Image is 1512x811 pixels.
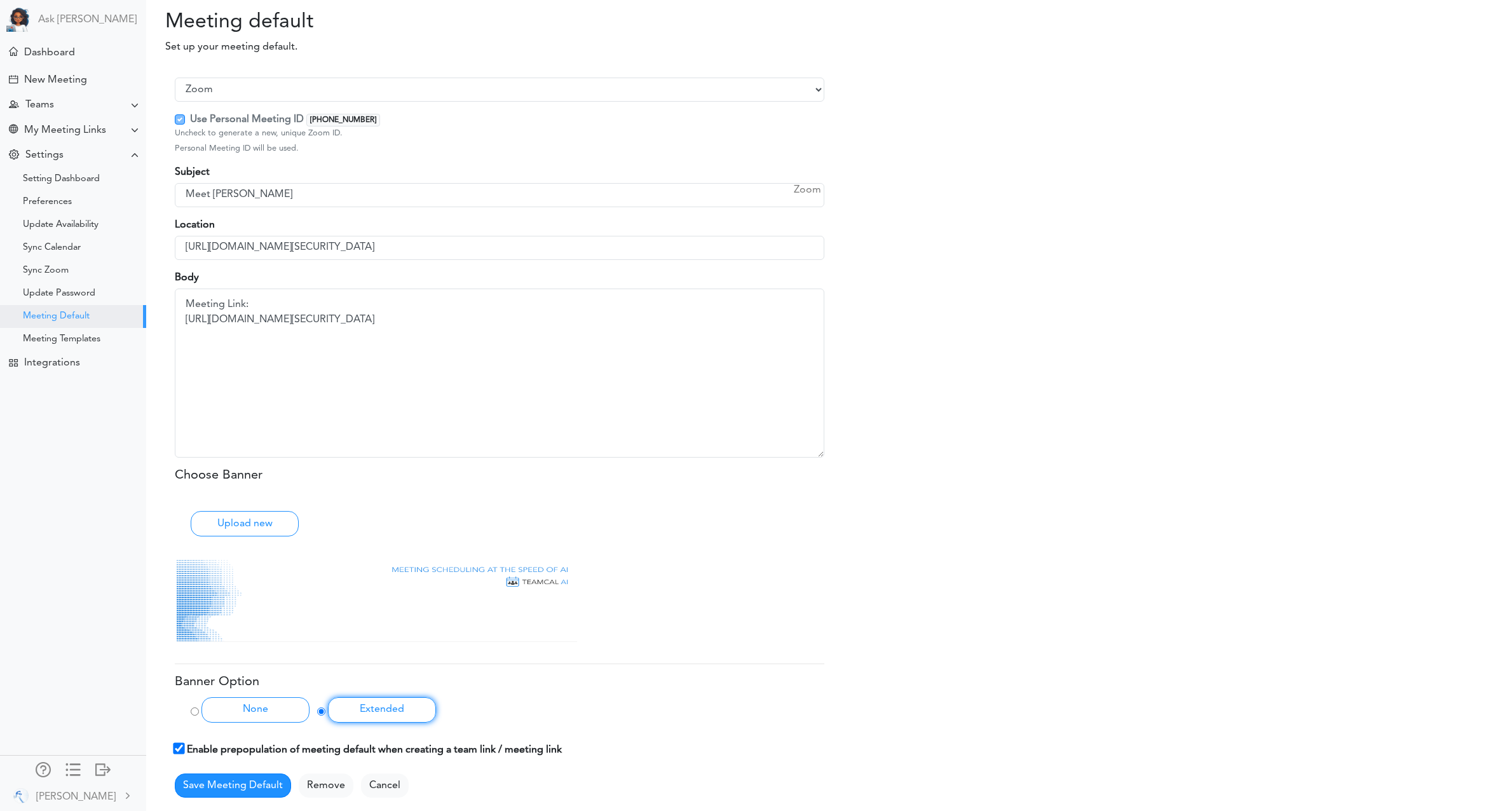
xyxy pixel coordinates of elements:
div: Log out [95,762,111,775]
div: Preferences [23,199,72,205]
div: Update Availability [23,222,99,228]
div: Teams [25,99,54,111]
h5: Choose Banner [175,468,824,483]
div: Update Password [23,290,95,297]
h5: Banner Option [175,674,824,690]
div: Manage Members and Externals [36,762,51,775]
label: Location [175,217,215,233]
button: Upload new [191,511,299,536]
label: None [201,697,310,723]
img: 9k= [13,788,29,803]
div: Meeting Default [23,313,90,320]
a: Change side menu [65,762,81,780]
textarea: Agenda --------- Introduction Questions --- Meeting Link: [URL][DOMAIN_NAME][SECURITY_DATA] [175,289,824,458]
div: Create Meeting [9,75,18,84]
label: Use Personal Meeting ID [190,112,380,127]
a: Remove [299,774,353,798]
a: [PERSON_NAME] [1,781,145,810]
small: Uncheck to generate a new, unique Zoom ID. [175,127,824,139]
div: Settings [25,149,64,161]
div: [PERSON_NAME] [36,789,116,805]
label: Subject [175,165,210,180]
p: Set up your meeting default. [146,39,1102,55]
input: Enter your default subject [175,183,824,207]
label: Enable prepopulation of meeting default when creating a team link / meeting link [186,742,562,758]
h2: Meeting default [146,10,589,34]
img: Powered by TEAMCAL AI [6,6,32,32]
div: Sync Zoom [23,268,69,274]
button: Save Meeting Default [175,774,291,798]
div: Dashboard [24,47,75,59]
div: New Meeting [24,74,87,86]
div: Share Meeting Link [9,125,18,137]
label: Extended [328,697,436,723]
div: Meeting Templates [23,336,100,343]
span: autofill-zoomurl [794,182,821,198]
div: Meeting Dashboard [9,47,18,56]
a: Cancel [361,774,409,798]
div: Integrations [24,357,80,369]
div: Sync Calendar [23,245,81,251]
span: [PHONE_NUMBER] [306,114,380,126]
input: Enter your location [175,236,824,260]
small: Personal Meeting ID will be used. [175,142,824,154]
div: My Meeting Links [24,125,106,137]
img: logoai.png [177,559,577,642]
label: Body [175,270,199,285]
div: Setting Dashboard [23,176,100,182]
a: Ask [PERSON_NAME] [38,14,137,26]
div: Show only icons [65,762,81,775]
div: TEAMCAL AI Workflow Apps [9,358,18,367]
